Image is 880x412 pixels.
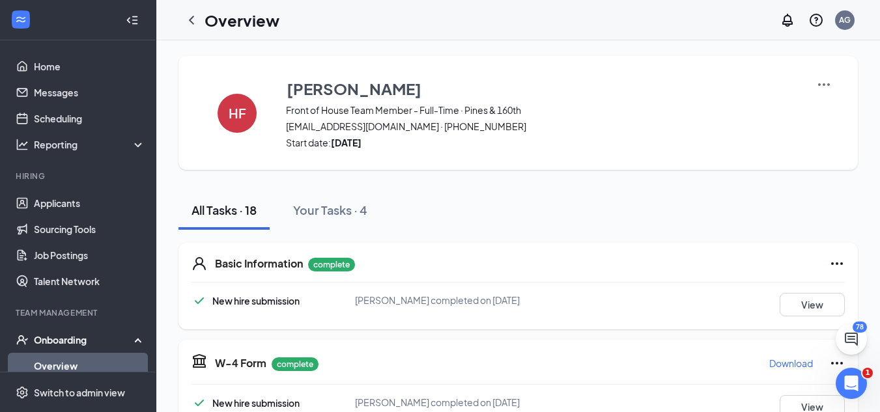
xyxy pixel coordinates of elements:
svg: Notifications [780,12,795,28]
svg: Ellipses [829,256,845,271]
a: Sourcing Tools [34,216,145,242]
svg: UserCheck [16,333,29,346]
span: Start date: [286,136,800,149]
p: complete [272,357,319,371]
img: More Actions [816,77,832,92]
svg: Collapse [126,14,139,27]
h1: Overview [205,9,279,31]
svg: Checkmark [192,293,207,309]
button: ChatActive [836,323,867,355]
svg: WorkstreamLogo [14,13,27,26]
span: [EMAIL_ADDRESS][DOMAIN_NAME] · [PHONE_NUMBER] [286,120,800,133]
span: New hire submission [212,397,300,409]
p: Download [769,357,813,370]
svg: Checkmark [192,395,207,411]
svg: TaxGovernmentIcon [192,353,207,368]
div: Reporting [34,138,146,151]
button: HF [205,77,270,149]
span: Front of House Team Member - Full-Time · Pines & 160th [286,103,800,117]
a: Job Postings [34,242,145,268]
p: complete [308,258,355,271]
button: View [780,293,845,316]
svg: QuestionInfo [808,12,824,28]
h5: W-4 Form [215,356,266,370]
svg: ChatActive [844,331,859,347]
div: Hiring [16,171,143,182]
svg: Analysis [16,138,29,151]
h3: [PERSON_NAME] [287,77,421,100]
svg: Settings [16,386,29,399]
a: Applicants [34,190,145,216]
div: Switch to admin view [34,386,125,399]
span: 1 [862,368,873,378]
div: Team Management [16,307,143,318]
button: Download [769,353,814,374]
div: Onboarding [34,333,134,346]
span: [PERSON_NAME] completed on [DATE] [355,294,520,306]
span: [PERSON_NAME] completed on [DATE] [355,396,520,408]
button: [PERSON_NAME] [286,77,800,100]
a: Overview [34,353,145,379]
svg: ChevronLeft [184,12,199,28]
h4: HF [229,109,246,118]
svg: Ellipses [829,355,845,371]
iframe: Intercom live chat [836,368,867,399]
a: Messages [34,79,145,105]
svg: User [192,256,207,271]
strong: [DATE] [331,137,362,148]
div: 78 [853,322,867,333]
div: Your Tasks · 4 [293,202,367,218]
div: AG [839,14,851,25]
a: Home [34,53,145,79]
div: All Tasks · 18 [192,202,257,218]
span: New hire submission [212,295,300,307]
a: Talent Network [34,268,145,294]
h5: Basic Information [215,256,303,271]
a: Scheduling [34,105,145,131]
